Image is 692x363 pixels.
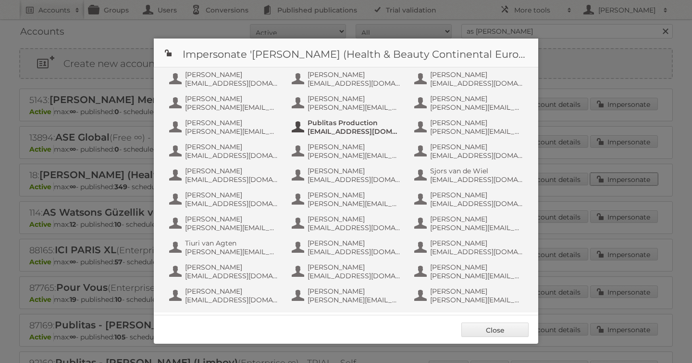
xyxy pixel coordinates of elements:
[168,117,281,137] button: [PERSON_NAME] [PERSON_NAME][EMAIL_ADDRESS][DOMAIN_NAME]
[185,223,278,232] span: [PERSON_NAME][EMAIL_ADDRESS][DOMAIN_NAME]
[430,191,523,199] span: [PERSON_NAME]
[291,238,404,257] button: [PERSON_NAME] [EMAIL_ADDRESS][DOMAIN_NAME]
[308,296,401,304] span: [PERSON_NAME][EMAIL_ADDRESS][DOMAIN_NAME]
[308,70,401,79] span: [PERSON_NAME]
[168,166,281,185] button: [PERSON_NAME] [EMAIL_ADDRESS][DOMAIN_NAME]
[291,69,404,89] button: [PERSON_NAME] [EMAIL_ADDRESS][DOMAIN_NAME]
[308,103,401,112] span: [PERSON_NAME][EMAIL_ADDRESS][DOMAIN_NAME]
[185,151,278,160] span: [EMAIL_ADDRESS][DOMAIN_NAME]
[430,151,523,160] span: [EMAIL_ADDRESS][DOMAIN_NAME]
[308,239,401,247] span: [PERSON_NAME]
[430,175,523,184] span: [EMAIL_ADDRESS][DOMAIN_NAME]
[185,287,278,296] span: [PERSON_NAME]
[185,272,278,280] span: [EMAIL_ADDRESS][DOMAIN_NAME]
[168,69,281,89] button: [PERSON_NAME] [EMAIL_ADDRESS][DOMAIN_NAME]
[185,127,278,136] span: [PERSON_NAME][EMAIL_ADDRESS][DOMAIN_NAME]
[413,190,526,209] button: [PERSON_NAME] [EMAIL_ADDRESS][DOMAIN_NAME]
[430,118,523,127] span: [PERSON_NAME]
[413,238,526,257] button: [PERSON_NAME] [EMAIL_ADDRESS][DOMAIN_NAME]
[154,39,538,67] h1: Impersonate '[PERSON_NAME] (Health & Beauty Continental Europe) B.V.'
[185,296,278,304] span: [EMAIL_ADDRESS][DOMAIN_NAME]
[168,238,281,257] button: Tiuri van Agten [PERSON_NAME][EMAIL_ADDRESS][DOMAIN_NAME]
[291,214,404,233] button: [PERSON_NAME] [EMAIL_ADDRESS][DOMAIN_NAME]
[185,215,278,223] span: [PERSON_NAME]
[430,287,523,296] span: [PERSON_NAME]
[461,323,529,337] a: Close
[430,143,523,151] span: [PERSON_NAME]
[185,143,278,151] span: [PERSON_NAME]
[430,94,523,103] span: [PERSON_NAME]
[168,190,281,209] button: [PERSON_NAME] [EMAIL_ADDRESS][DOMAIN_NAME]
[308,199,401,208] span: [PERSON_NAME][EMAIL_ADDRESS][DOMAIN_NAME]
[185,103,278,112] span: [PERSON_NAME][EMAIL_ADDRESS][DOMAIN_NAME]
[308,151,401,160] span: [PERSON_NAME][EMAIL_ADDRESS][DOMAIN_NAME]
[308,215,401,223] span: [PERSON_NAME]
[413,142,526,161] button: [PERSON_NAME] [EMAIL_ADDRESS][DOMAIN_NAME]
[413,166,526,185] button: Sjors van de Wiel [EMAIL_ADDRESS][DOMAIN_NAME]
[291,142,404,161] button: [PERSON_NAME] [PERSON_NAME][EMAIL_ADDRESS][DOMAIN_NAME]
[308,263,401,272] span: [PERSON_NAME]
[185,191,278,199] span: [PERSON_NAME]
[430,215,523,223] span: [PERSON_NAME]
[430,272,523,280] span: [PERSON_NAME][EMAIL_ADDRESS][DOMAIN_NAME]
[291,286,404,305] button: [PERSON_NAME] [PERSON_NAME][EMAIL_ADDRESS][DOMAIN_NAME]
[168,93,281,113] button: [PERSON_NAME] [PERSON_NAME][EMAIL_ADDRESS][DOMAIN_NAME]
[413,69,526,89] button: [PERSON_NAME] [EMAIL_ADDRESS][DOMAIN_NAME]
[168,262,281,281] button: [PERSON_NAME] [EMAIL_ADDRESS][DOMAIN_NAME]
[185,167,278,175] span: [PERSON_NAME]
[185,70,278,79] span: [PERSON_NAME]
[430,70,523,79] span: [PERSON_NAME]
[413,93,526,113] button: [PERSON_NAME] [PERSON_NAME][EMAIL_ADDRESS][DOMAIN_NAME]
[413,286,526,305] button: [PERSON_NAME] [PERSON_NAME][EMAIL_ADDRESS][DOMAIN_NAME]
[168,214,281,233] button: [PERSON_NAME] [PERSON_NAME][EMAIL_ADDRESS][DOMAIN_NAME]
[185,199,278,208] span: [EMAIL_ADDRESS][DOMAIN_NAME]
[185,94,278,103] span: [PERSON_NAME]
[185,247,278,256] span: [PERSON_NAME][EMAIL_ADDRESS][DOMAIN_NAME]
[185,175,278,184] span: [EMAIL_ADDRESS][DOMAIN_NAME]
[430,223,523,232] span: [PERSON_NAME][EMAIL_ADDRESS][DOMAIN_NAME]
[430,296,523,304] span: [PERSON_NAME][EMAIL_ADDRESS][DOMAIN_NAME]
[308,94,401,103] span: [PERSON_NAME]
[168,142,281,161] button: [PERSON_NAME] [EMAIL_ADDRESS][DOMAIN_NAME]
[308,118,401,127] span: Publitas Production
[430,127,523,136] span: [PERSON_NAME][EMAIL_ADDRESS][DOMAIN_NAME]
[308,127,401,136] span: [EMAIL_ADDRESS][DOMAIN_NAME]
[308,191,401,199] span: [PERSON_NAME]
[430,79,523,88] span: [EMAIL_ADDRESS][DOMAIN_NAME]
[308,175,401,184] span: [EMAIL_ADDRESS][DOMAIN_NAME]
[413,117,526,137] button: [PERSON_NAME] [PERSON_NAME][EMAIL_ADDRESS][DOMAIN_NAME]
[185,263,278,272] span: [PERSON_NAME]
[430,247,523,256] span: [EMAIL_ADDRESS][DOMAIN_NAME]
[185,118,278,127] span: [PERSON_NAME]
[308,247,401,256] span: [EMAIL_ADDRESS][DOMAIN_NAME]
[308,223,401,232] span: [EMAIL_ADDRESS][DOMAIN_NAME]
[168,286,281,305] button: [PERSON_NAME] [EMAIL_ADDRESS][DOMAIN_NAME]
[185,79,278,88] span: [EMAIL_ADDRESS][DOMAIN_NAME]
[291,117,404,137] button: Publitas Production [EMAIL_ADDRESS][DOMAIN_NAME]
[308,167,401,175] span: [PERSON_NAME]
[291,166,404,185] button: [PERSON_NAME] [EMAIL_ADDRESS][DOMAIN_NAME]
[308,287,401,296] span: [PERSON_NAME]
[430,103,523,112] span: [PERSON_NAME][EMAIL_ADDRESS][DOMAIN_NAME]
[413,214,526,233] button: [PERSON_NAME] [PERSON_NAME][EMAIL_ADDRESS][DOMAIN_NAME]
[185,239,278,247] span: Tiuri van Agten
[430,199,523,208] span: [EMAIL_ADDRESS][DOMAIN_NAME]
[430,263,523,272] span: [PERSON_NAME]
[308,79,401,88] span: [EMAIL_ADDRESS][DOMAIN_NAME]
[413,262,526,281] button: [PERSON_NAME] [PERSON_NAME][EMAIL_ADDRESS][DOMAIN_NAME]
[308,272,401,280] span: [EMAIL_ADDRESS][DOMAIN_NAME]
[291,190,404,209] button: [PERSON_NAME] [PERSON_NAME][EMAIL_ADDRESS][DOMAIN_NAME]
[291,262,404,281] button: [PERSON_NAME] [EMAIL_ADDRESS][DOMAIN_NAME]
[430,239,523,247] span: [PERSON_NAME]
[308,143,401,151] span: [PERSON_NAME]
[291,93,404,113] button: [PERSON_NAME] [PERSON_NAME][EMAIL_ADDRESS][DOMAIN_NAME]
[430,167,523,175] span: Sjors van de Wiel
